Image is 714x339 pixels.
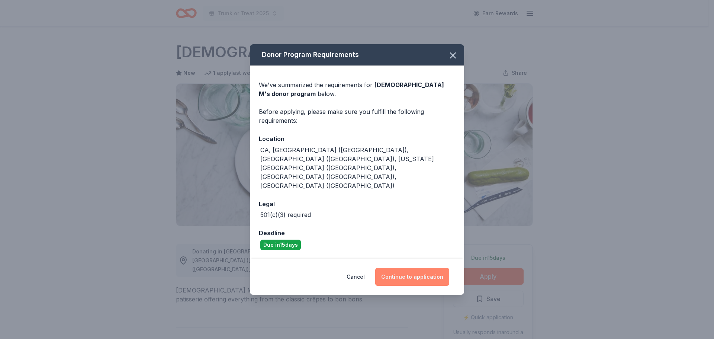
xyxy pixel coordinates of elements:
[260,210,311,219] div: 501(c)(3) required
[259,199,455,209] div: Legal
[250,44,464,65] div: Donor Program Requirements
[347,268,365,286] button: Cancel
[260,145,455,190] div: CA, [GEOGRAPHIC_DATA] ([GEOGRAPHIC_DATA]), [GEOGRAPHIC_DATA] ([GEOGRAPHIC_DATA]), [US_STATE][GEOG...
[260,240,301,250] div: Due in 15 days
[259,80,455,98] div: We've summarized the requirements for below.
[259,228,455,238] div: Deadline
[259,107,455,125] div: Before applying, please make sure you fulfill the following requirements:
[375,268,449,286] button: Continue to application
[259,134,455,144] div: Location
